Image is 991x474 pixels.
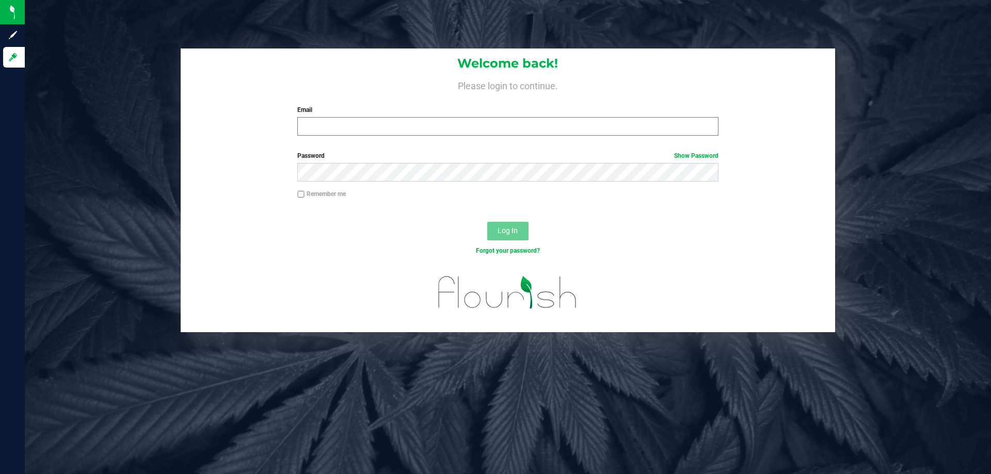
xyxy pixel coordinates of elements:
[297,189,346,199] label: Remember me
[674,152,718,159] a: Show Password
[8,52,18,62] inline-svg: Log in
[297,105,718,115] label: Email
[181,57,835,70] h1: Welcome back!
[476,247,540,254] a: Forgot your password?
[8,30,18,40] inline-svg: Sign up
[498,226,518,235] span: Log In
[297,191,305,198] input: Remember me
[181,78,835,91] h4: Please login to continue.
[487,222,529,240] button: Log In
[297,152,325,159] span: Password
[426,266,589,319] img: flourish_logo.svg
